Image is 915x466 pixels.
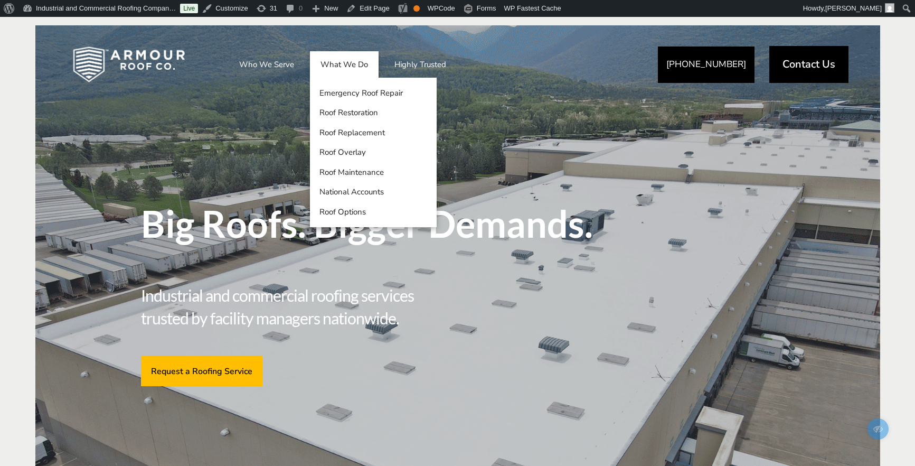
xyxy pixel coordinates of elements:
[310,182,437,202] a: National Accounts
[310,51,379,78] a: What We Do
[180,4,198,13] a: Live
[310,83,437,103] a: Emergency Roof Repair
[310,202,437,222] a: Roof Options
[769,46,848,83] a: Contact Us
[310,143,437,163] a: Roof Overlay
[310,162,437,182] a: Roof Maintenance
[658,46,754,83] a: [PHONE_NUMBER]
[782,59,835,70] span: Contact Us
[56,38,202,91] img: Industrial and Commercial Roofing Company | Armour Roof Co.
[413,5,420,12] div: OK
[384,51,457,78] a: Highly Trusted
[310,123,437,143] a: Roof Replacement
[229,51,305,78] a: Who We Serve
[867,418,889,440] span: Edit/Preview
[825,4,882,12] span: [PERSON_NAME]
[310,103,437,123] a: Roof Restoration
